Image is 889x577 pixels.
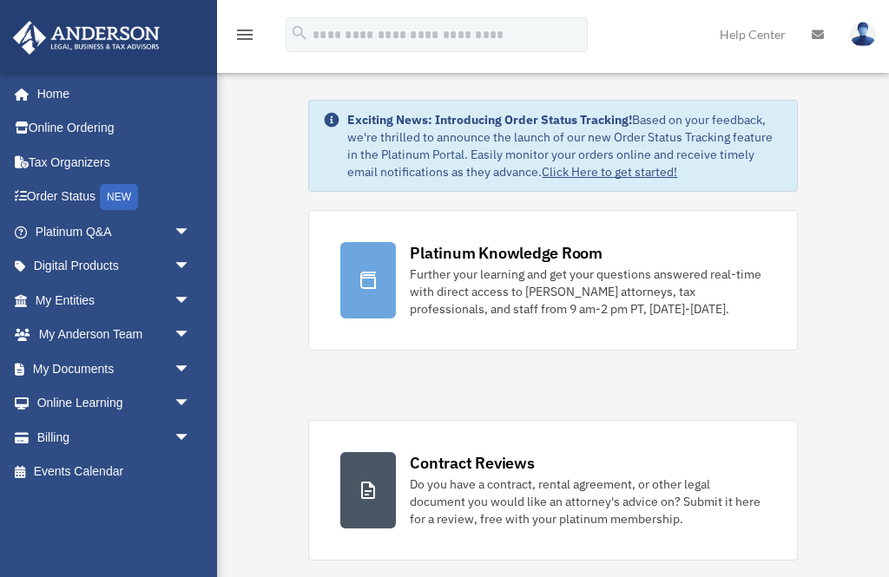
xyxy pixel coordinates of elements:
[410,242,603,264] div: Platinum Knowledge Room
[12,351,217,386] a: My Documentsarrow_drop_down
[410,452,534,474] div: Contract Reviews
[542,164,677,180] a: Click Here to get started!
[290,23,309,43] i: search
[12,111,217,146] a: Online Ordering
[347,111,782,180] div: Based on your feedback, we're thrilled to announce the launch of our new Order Status Tracking fe...
[410,266,765,318] div: Further your learning and get your questions answered real-time with direct access to [PERSON_NAM...
[174,214,208,250] span: arrow_drop_down
[12,386,217,421] a: Online Learningarrow_drop_down
[12,420,217,455] a: Billingarrow_drop_down
[174,283,208,318] span: arrow_drop_down
[12,214,217,249] a: Platinum Q&Aarrow_drop_down
[174,318,208,353] span: arrow_drop_down
[174,249,208,285] span: arrow_drop_down
[234,30,255,45] a: menu
[347,112,632,128] strong: Exciting News: Introducing Order Status Tracking!
[12,318,217,352] a: My Anderson Teamarrow_drop_down
[174,386,208,422] span: arrow_drop_down
[174,351,208,387] span: arrow_drop_down
[234,24,255,45] i: menu
[12,76,208,111] a: Home
[12,145,217,180] a: Tax Organizers
[12,283,217,318] a: My Entitiesarrow_drop_down
[308,420,797,561] a: Contract Reviews Do you have a contract, rental agreement, or other legal document you would like...
[12,455,217,489] a: Events Calendar
[12,249,217,284] a: Digital Productsarrow_drop_down
[850,22,876,47] img: User Pic
[12,180,217,215] a: Order StatusNEW
[308,210,797,351] a: Platinum Knowledge Room Further your learning and get your questions answered real-time with dire...
[8,21,165,55] img: Anderson Advisors Platinum Portal
[100,184,138,210] div: NEW
[410,475,765,528] div: Do you have a contract, rental agreement, or other legal document you would like an attorney's ad...
[174,420,208,456] span: arrow_drop_down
